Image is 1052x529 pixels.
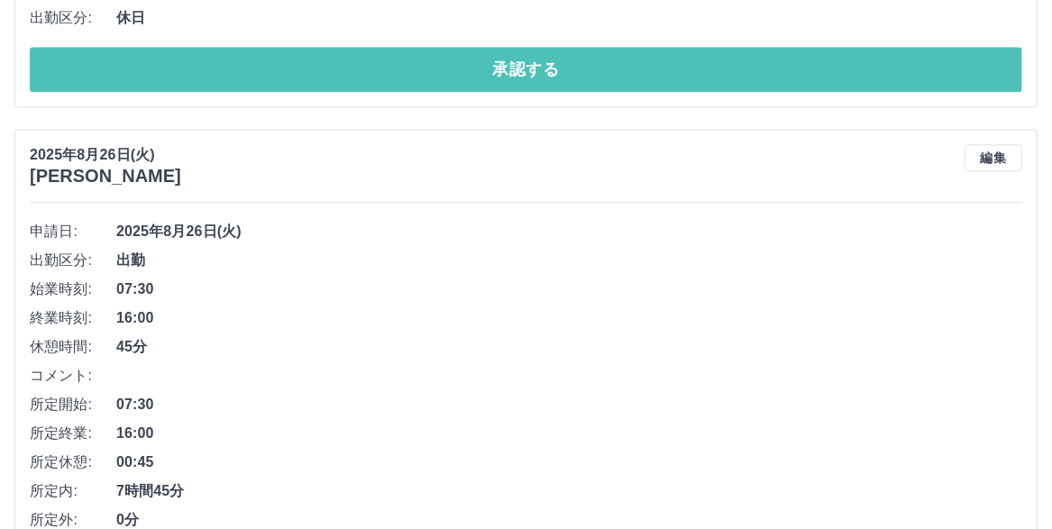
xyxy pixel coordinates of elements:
span: 16:00 [116,423,1022,444]
span: 07:30 [116,394,1022,415]
span: 休憩時間: [30,336,116,358]
span: 休日 [116,7,1022,29]
span: 07:30 [116,278,1022,300]
span: 所定内: [30,480,116,502]
span: 始業時刻: [30,278,116,300]
h3: [PERSON_NAME] [30,166,181,187]
span: 2025年8月26日(火) [116,221,1022,242]
span: 終業時刻: [30,307,116,329]
p: 2025年8月26日(火) [30,144,181,166]
span: 7時間45分 [116,480,1022,502]
span: 出勤区分: [30,7,116,29]
span: 所定開始: [30,394,116,415]
span: 出勤区分: [30,250,116,271]
span: 所定終業: [30,423,116,444]
button: 承認する [30,47,1022,92]
span: 所定休憩: [30,451,116,473]
span: 出勤 [116,250,1022,271]
span: 申請日: [30,221,116,242]
span: 45分 [116,336,1022,358]
span: 00:45 [116,451,1022,473]
span: 16:00 [116,307,1022,329]
span: コメント: [30,365,116,387]
button: 編集 [965,144,1022,171]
